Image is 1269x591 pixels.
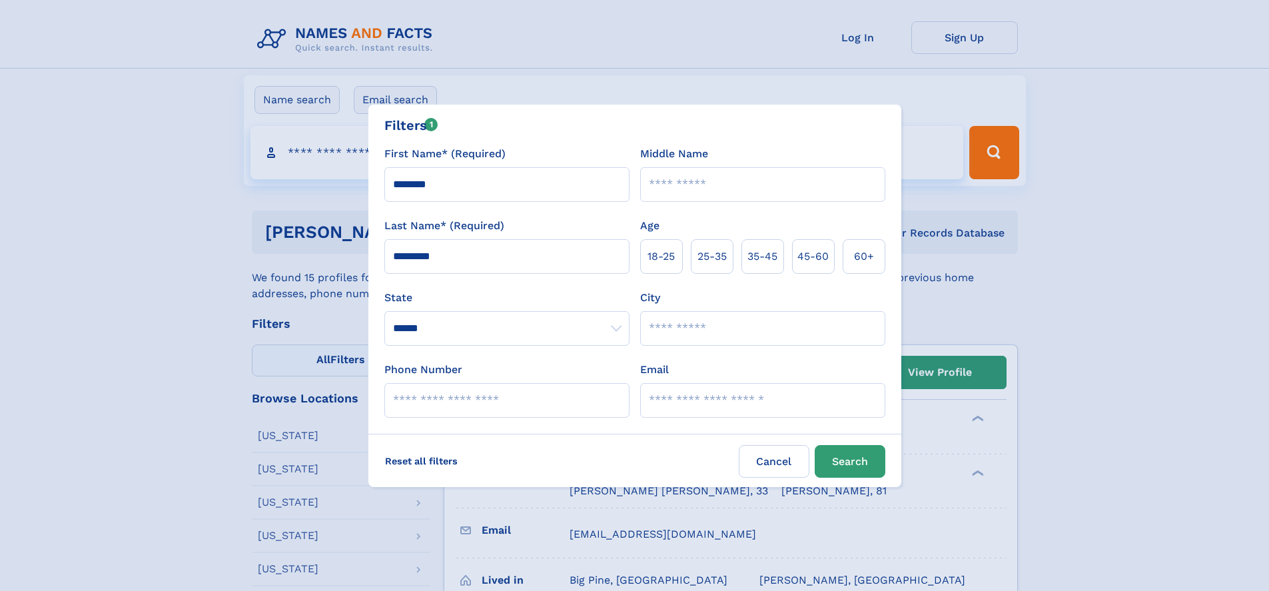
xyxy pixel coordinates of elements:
span: 45‑60 [797,249,829,265]
label: Last Name* (Required) [384,218,504,234]
label: City [640,290,660,306]
label: Reset all filters [376,445,466,477]
span: 60+ [854,249,874,265]
span: 18‑25 [647,249,675,265]
label: First Name* (Required) [384,146,506,162]
label: State [384,290,630,306]
div: Filters [384,115,438,135]
label: Cancel [739,445,809,478]
label: Age [640,218,659,234]
span: 35‑45 [747,249,777,265]
label: Middle Name [640,146,708,162]
label: Phone Number [384,362,462,378]
button: Search [815,445,885,478]
span: 25‑35 [697,249,727,265]
label: Email [640,362,669,378]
